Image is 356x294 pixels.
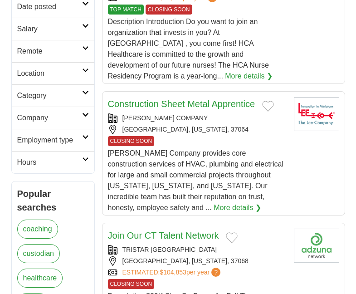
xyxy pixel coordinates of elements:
[294,97,339,131] img: Lee Company logo
[108,279,155,289] span: CLOSING SOON
[108,256,287,266] div: [GEOGRAPHIC_DATA], [US_STATE], 37068
[17,24,82,34] h2: Salary
[108,245,287,255] div: TRISTAR [GEOGRAPHIC_DATA]
[17,157,82,168] h2: Hours
[160,269,186,276] span: $104,853
[108,99,255,109] a: Construction Sheet Metal Apprentice
[225,71,273,82] a: More details ❯
[12,62,94,84] a: Location
[12,18,94,40] a: Salary
[17,244,60,263] a: custodian
[122,268,223,277] a: ESTIMATED:$104,853per year?
[12,40,94,62] a: Remote
[211,268,220,277] span: ?
[17,1,82,12] h2: Date posted
[12,129,94,151] a: Employment type
[108,18,269,80] span: Description Introduction Do you want to join an organization that invests in you? At [GEOGRAPHIC_...
[17,269,63,288] a: healthcare
[108,5,144,15] span: TOP MATCH
[17,68,82,79] h2: Location
[294,229,339,263] img: Company logo
[17,46,82,57] h2: Remote
[17,90,82,101] h2: Category
[12,84,94,107] a: Category
[262,101,274,112] button: Add to favorite jobs
[122,114,208,122] a: [PERSON_NAME] COMPANY
[17,113,82,123] h2: Company
[226,232,238,243] button: Add to favorite jobs
[146,5,192,15] span: CLOSING SOON
[17,135,82,146] h2: Employment type
[17,220,58,239] a: coaching
[108,136,155,146] span: CLOSING SOON
[12,151,94,173] a: Hours
[108,149,283,211] span: [PERSON_NAME] Company provides core construction services of HVAC, plumbing and electrical for la...
[12,107,94,129] a: Company
[108,125,287,134] div: [GEOGRAPHIC_DATA], [US_STATE], 37064
[214,202,261,213] a: More details ❯
[17,187,89,214] h2: Popular searches
[108,230,219,240] a: Join Our CT Talent Network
